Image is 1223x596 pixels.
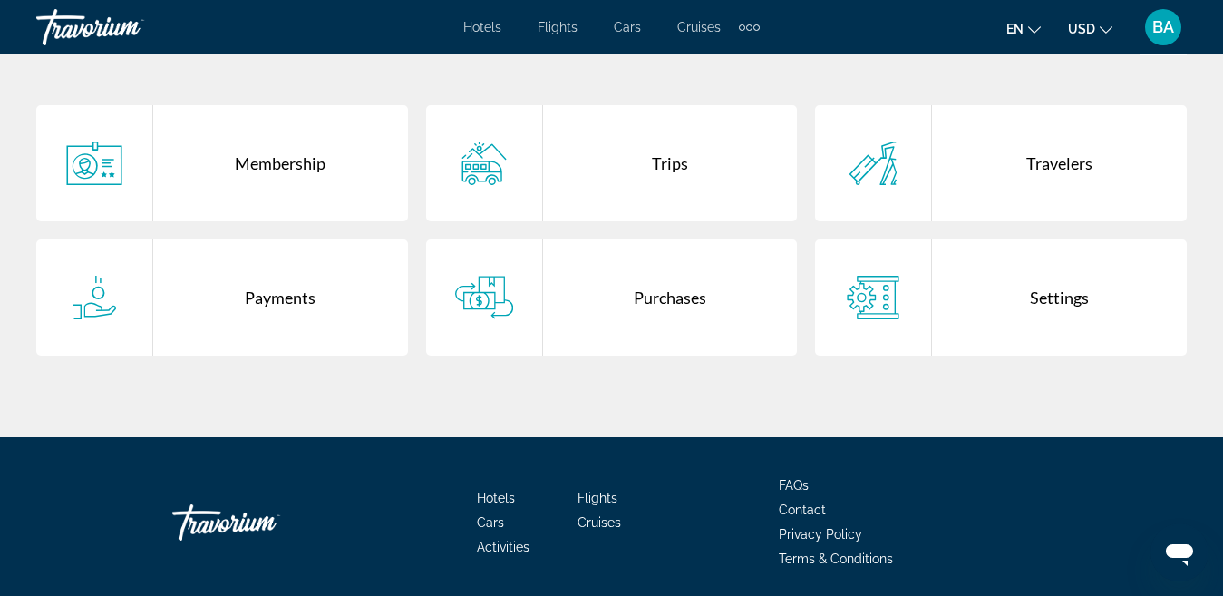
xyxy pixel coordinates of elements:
[578,491,617,505] a: Flights
[463,20,501,34] a: Hotels
[779,552,893,566] a: Terms & Conditions
[426,239,798,356] a: Purchases
[779,503,826,517] a: Contact
[1006,15,1041,42] button: Change language
[36,105,408,221] a: Membership
[779,478,809,493] a: FAQs
[477,515,504,530] a: Cars
[172,495,354,550] a: Travorium
[932,105,1187,221] div: Travelers
[36,4,218,51] a: Travorium
[677,20,721,34] a: Cruises
[614,20,641,34] a: Cars
[153,105,408,221] div: Membership
[815,105,1187,221] a: Travelers
[1152,18,1174,36] span: BA
[543,105,798,221] div: Trips
[1150,523,1208,581] iframe: Кнопка запуска окна обмена сообщениями
[1140,8,1187,46] button: User Menu
[779,527,862,542] a: Privacy Policy
[153,239,408,356] div: Payments
[578,515,621,530] a: Cruises
[815,239,1187,356] a: Settings
[538,20,578,34] a: Flights
[36,239,408,356] a: Payments
[1006,22,1024,36] span: en
[543,239,798,356] div: Purchases
[426,105,798,221] a: Trips
[932,239,1187,356] div: Settings
[739,13,760,42] button: Extra navigation items
[477,491,515,505] a: Hotels
[477,540,529,554] a: Activities
[1068,22,1095,36] span: USD
[1068,15,1112,42] button: Change currency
